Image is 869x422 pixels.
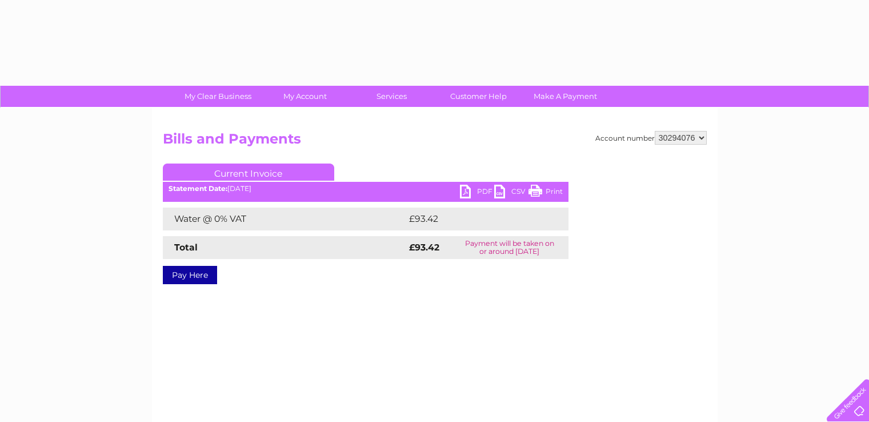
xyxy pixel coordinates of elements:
a: Services [345,86,439,107]
strong: £93.42 [409,242,439,253]
a: Customer Help [431,86,526,107]
td: Water @ 0% VAT [163,208,406,230]
a: CSV [494,185,528,201]
td: Payment will be taken on or around [DATE] [451,236,568,259]
div: [DATE] [163,185,568,193]
a: My Account [258,86,352,107]
a: Print [528,185,563,201]
strong: Total [174,242,198,253]
a: My Clear Business [171,86,265,107]
td: £93.42 [406,208,546,230]
a: Make A Payment [518,86,612,107]
h2: Bills and Payments [163,131,707,153]
a: Current Invoice [163,164,334,181]
a: PDF [460,185,494,201]
b: Statement Date: [169,184,227,193]
div: Account number [595,131,707,145]
a: Pay Here [163,266,217,284]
